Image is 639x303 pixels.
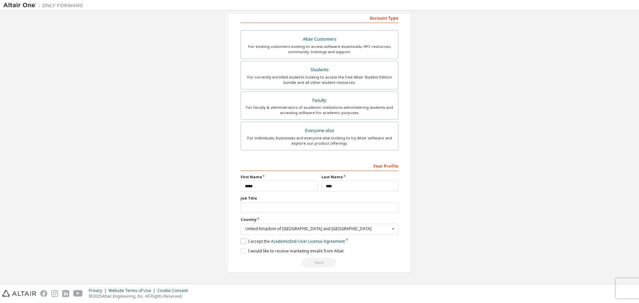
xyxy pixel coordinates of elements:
div: Account Type [241,12,398,23]
img: altair_logo.svg [2,290,36,297]
a: Academic End-User License Agreement [271,238,345,244]
img: facebook.svg [40,290,47,297]
div: United Kingdom of [GEOGRAPHIC_DATA] and [GEOGRAPHIC_DATA] [245,227,390,231]
label: Country [241,217,398,222]
div: Faculty [245,96,394,105]
div: Altair Customers [245,35,394,44]
img: instagram.svg [51,290,58,297]
div: For faculty & administrators of academic institutions administering students and accessing softwa... [245,105,394,115]
div: Privacy [89,288,108,293]
label: I accept the [241,238,345,244]
div: For currently enrolled students looking to access the free Altair Student Edition bundle and all ... [245,75,394,85]
label: First Name [241,174,318,180]
label: I would like to receive marketing emails from Altair [241,248,344,254]
div: Cookie Consent [157,288,192,293]
div: For existing customers looking to access software downloads, HPC resources, community, trainings ... [245,44,394,55]
p: © 2025 Altair Engineering, Inc. All Rights Reserved. [89,293,192,299]
div: Your Profile [241,160,398,171]
label: Last Name [321,174,398,180]
img: Altair One [3,2,87,9]
img: youtube.svg [73,290,83,297]
div: Website Terms of Use [108,288,157,293]
label: Job Title [241,196,398,201]
div: Everyone else [245,126,394,135]
div: Please wait while checking email ... [241,258,398,268]
img: linkedin.svg [62,290,69,297]
div: Students [245,65,394,75]
div: For individuals, businesses and everyone else looking to try Altair software and explore our prod... [245,135,394,146]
